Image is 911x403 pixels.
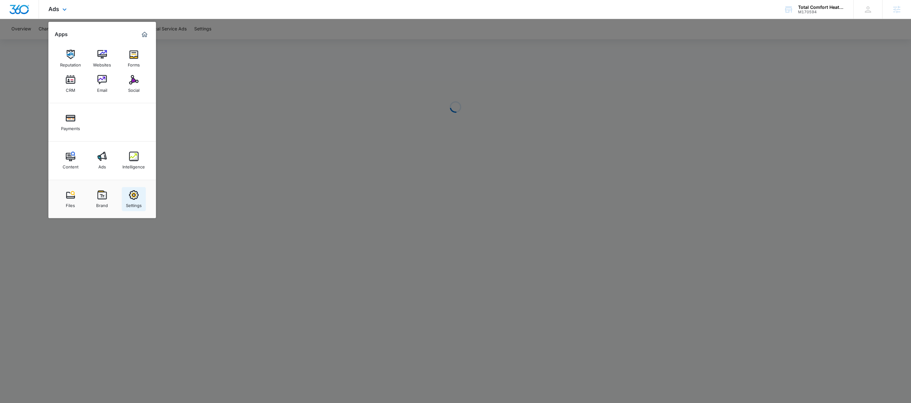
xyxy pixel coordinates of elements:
[96,200,108,208] div: Brand
[90,148,114,173] a: Ads
[48,6,59,12] span: Ads
[122,72,146,96] a: Social
[122,187,146,211] a: Settings
[66,200,75,208] div: Files
[122,161,145,169] div: Intelligence
[128,59,140,67] div: Forms
[61,123,80,131] div: Payments
[122,47,146,71] a: Forms
[97,85,107,93] div: Email
[59,110,83,134] a: Payments
[798,5,844,10] div: account name
[122,148,146,173] a: Intelligence
[55,31,68,37] h2: Apps
[90,187,114,211] a: Brand
[63,161,78,169] div: Content
[66,85,75,93] div: CRM
[93,59,111,67] div: Websites
[90,47,114,71] a: Websites
[139,29,150,40] a: Marketing 360® Dashboard
[128,85,139,93] div: Social
[126,200,142,208] div: Settings
[59,47,83,71] a: Reputation
[59,148,83,173] a: Content
[90,72,114,96] a: Email
[98,161,106,169] div: Ads
[798,10,844,14] div: account id
[59,187,83,211] a: Files
[60,59,81,67] div: Reputation
[59,72,83,96] a: CRM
